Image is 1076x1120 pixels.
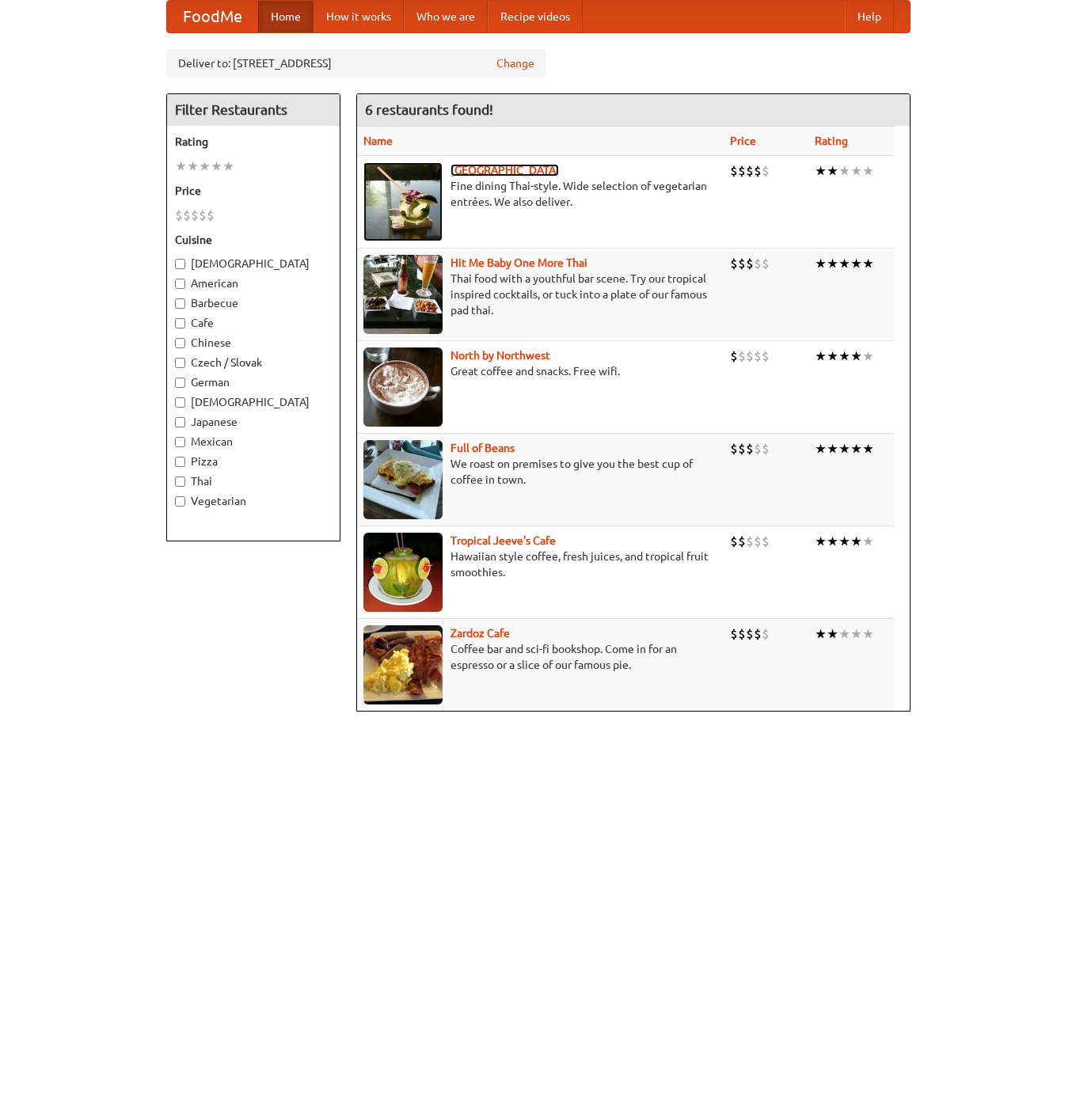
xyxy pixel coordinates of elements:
[187,158,199,175] li: ★
[175,275,332,291] label: American
[754,347,762,365] li: $
[838,440,850,457] li: ★
[175,134,332,150] h5: Rating
[175,378,185,388] input: German
[175,318,185,328] input: Cafe
[175,437,185,447] input: Mexican
[827,255,838,272] li: ★
[838,625,850,643] li: ★
[730,625,738,643] li: $
[838,162,850,180] li: ★
[207,207,215,224] li: $
[862,347,874,365] li: ★
[746,347,754,365] li: $
[175,374,332,390] label: German
[850,440,862,457] li: ★
[738,533,746,550] li: $
[175,183,332,199] h5: Price
[363,641,718,673] p: Coffee bar and sci-fi bookshop. Come in for an espresso or a slice of our famous pie.
[746,162,754,180] li: $
[850,347,862,365] li: ★
[175,207,183,224] li: $
[738,347,746,365] li: $
[746,533,754,550] li: $
[175,397,185,408] input: [DEMOGRAPHIC_DATA]
[211,158,222,175] li: ★
[730,255,738,272] li: $
[815,347,827,365] li: ★
[175,473,332,489] label: Thai
[754,625,762,643] li: $
[496,55,534,71] a: Change
[175,417,185,427] input: Japanese
[738,625,746,643] li: $
[815,255,827,272] li: ★
[827,162,838,180] li: ★
[746,440,754,457] li: $
[404,1,488,32] a: Who we are
[175,259,185,269] input: [DEMOGRAPHIC_DATA]
[175,476,185,487] input: Thai
[815,440,827,457] li: ★
[862,440,874,457] li: ★
[862,162,874,180] li: ★
[730,162,738,180] li: $
[363,549,718,580] p: Hawaiian style coffee, fresh juices, and tropical fruit smoothies.
[850,533,862,550] li: ★
[762,347,770,365] li: $
[191,207,199,224] li: $
[762,625,770,643] li: $
[175,338,185,348] input: Chinese
[827,440,838,457] li: ★
[838,533,850,550] li: ★
[175,298,185,309] input: Barbecue
[762,440,770,457] li: $
[827,347,838,365] li: ★
[363,363,718,379] p: Great coffee and snacks. Free wifi.
[175,358,185,368] input: Czech / Slovak
[451,627,510,640] a: Zardoz Cafe
[175,355,332,370] label: Czech / Slovak
[730,533,738,550] li: $
[754,440,762,457] li: $
[175,256,332,271] label: [DEMOGRAPHIC_DATA]
[815,625,827,643] li: ★
[363,255,443,334] img: babythai.jpg
[199,207,207,224] li: $
[175,158,187,175] li: ★
[451,256,587,269] a: Hit Me Baby One More Thai
[850,255,862,272] li: ★
[175,279,185,289] input: American
[363,533,443,612] img: jeeves.jpg
[363,440,443,519] img: beans.jpg
[258,1,314,32] a: Home
[815,533,827,550] li: ★
[838,347,850,365] li: ★
[827,625,838,643] li: ★
[451,164,559,177] b: [GEOGRAPHIC_DATA]
[730,440,738,457] li: $
[175,457,185,467] input: Pizza
[363,625,443,704] img: zardoz.jpg
[175,232,332,248] h5: Cuisine
[363,271,718,318] p: Thai food with a youthful bar scene. Try our tropical inspired cocktails, or tuck into a plate of...
[815,162,827,180] li: ★
[363,178,718,210] p: Fine dining Thai-style. Wide selection of vegetarian entrées. We also deliver.
[746,625,754,643] li: $
[175,434,332,450] label: Mexican
[451,442,515,454] a: Full of Beans
[850,625,862,643] li: ★
[363,347,443,427] img: north.jpg
[175,496,185,507] input: Vegetarian
[845,1,894,32] a: Help
[738,440,746,457] li: $
[488,1,583,32] a: Recipe videos
[175,394,332,410] label: [DEMOGRAPHIC_DATA]
[850,162,862,180] li: ★
[762,162,770,180] li: $
[451,534,556,547] a: Tropical Jeeve's Cafe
